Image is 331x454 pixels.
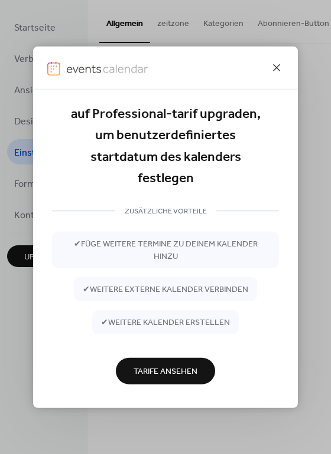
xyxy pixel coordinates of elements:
[52,104,279,190] div: auf Professional-tarif upgraden, um benutzerdefiniertes startdatum des kalenders festlegen
[83,284,248,296] span: ✔ weitere externe kalender verbinden
[134,366,197,378] span: Tarife Ansehen
[101,317,230,329] span: ✔ weitere kalender erstellen
[115,205,216,218] span: ZUSÄTZLICHE VORTEILE
[116,357,215,384] button: Tarife Ansehen
[66,61,148,75] img: logo-type
[61,238,270,263] span: ✔ füge weitere termine zu deinem kalender hinzu
[47,61,60,75] img: logo-icon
